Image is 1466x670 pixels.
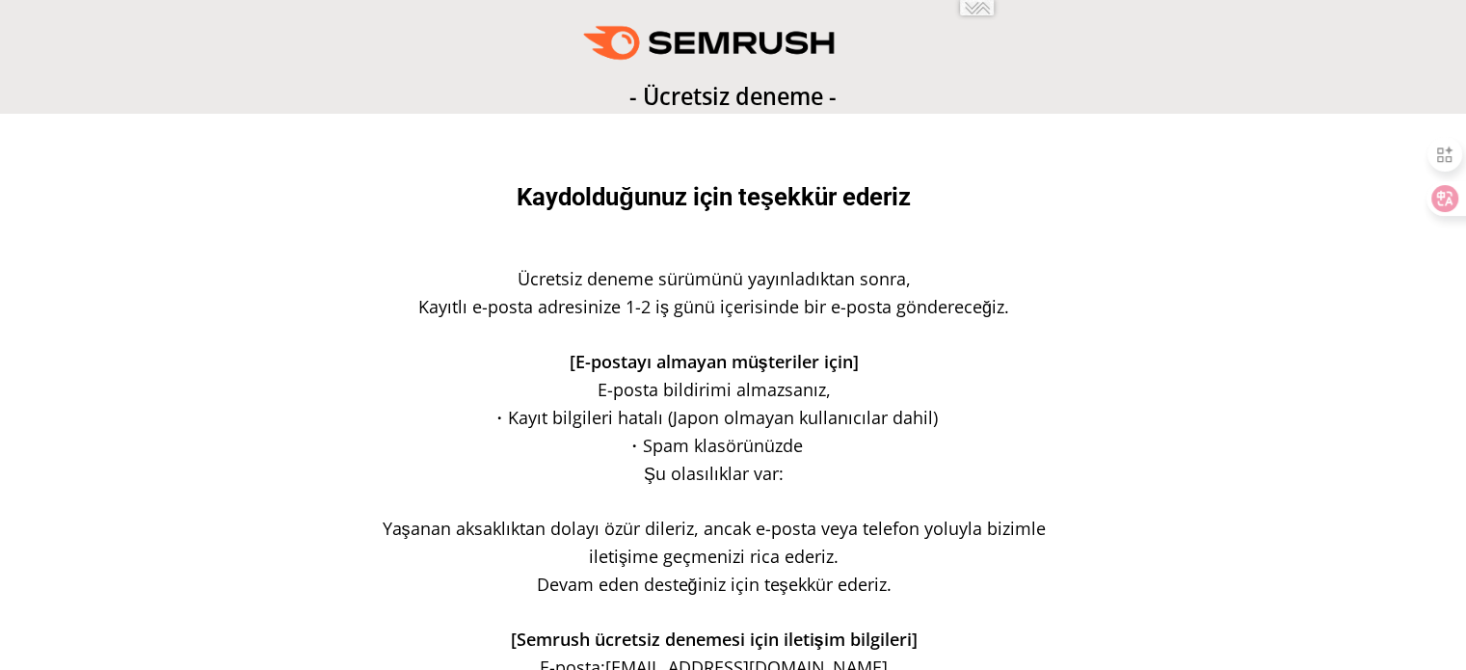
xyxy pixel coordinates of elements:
font: [E-postayı almayan müşteriler için] [569,350,858,373]
font: - Ücretsiz deneme - [629,81,837,112]
font: ・Spam klasörünüzde [626,434,803,457]
font: Yaşanan aksaklıktan dolayı özür dileriz, ancak e-posta veya telefon yoluyla bizimle iletişime geç... [383,517,1046,568]
font: Kayıtlı e-posta adresinize 1-2 iş günü içerisinde bir e-posta göndereceğiz. [418,295,1009,318]
font: Ücretsiz deneme sürümünü yayınladıktan sonra, [518,267,911,290]
font: Şu olasılıklar var: [644,462,784,485]
font: Devam eden desteğiniz için teşekkür ederiz. [536,573,891,596]
font: E-posta bildirimi almazsanız, [598,378,831,401]
font: [Semrush ücretsiz denemesi için iletişim bilgileri] [510,628,917,651]
font: ・Kayıt bilgileri hatalı (Japon olmayan kullanıcılar dahil) [491,406,938,429]
font: Kaydolduğunuz için teşekkür ederiz [517,182,911,211]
